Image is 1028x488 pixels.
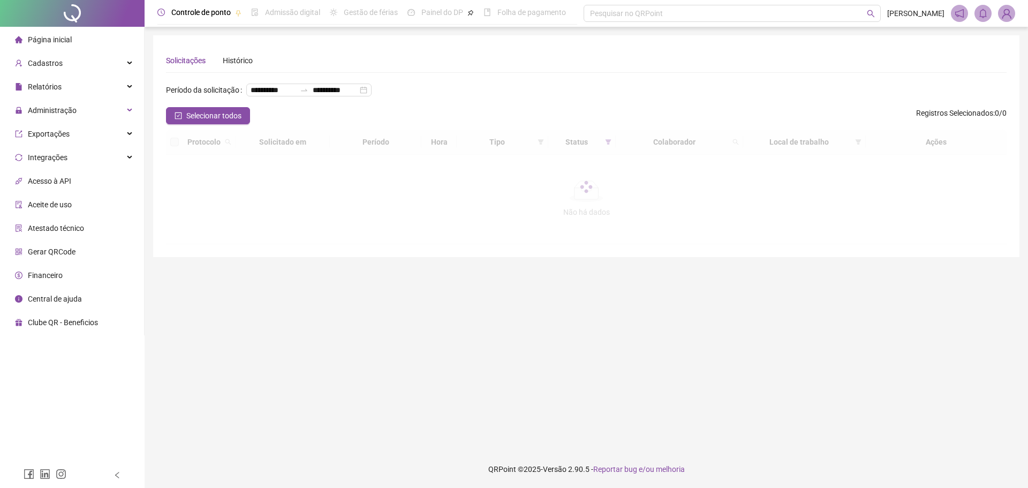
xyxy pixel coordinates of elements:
span: Relatórios [28,82,62,91]
span: Gerar QRCode [28,247,75,256]
span: sync [15,154,22,161]
label: Período da solicitação [166,81,246,99]
span: export [15,130,22,138]
span: Cadastros [28,59,63,67]
div: Solicitações [166,55,206,66]
span: Central de ajuda [28,295,82,303]
span: check-square [175,112,182,119]
span: instagram [56,469,66,479]
img: 72161 [999,5,1015,21]
span: Atestado técnico [28,224,84,232]
span: clock-circle [157,9,165,16]
span: Selecionar todos [186,110,241,122]
span: file-done [251,9,259,16]
span: Financeiro [28,271,63,280]
span: dashboard [407,9,415,16]
footer: QRPoint © 2025 - 2.90.5 - [145,451,1028,488]
span: linkedin [40,469,50,479]
span: [PERSON_NAME] [887,7,944,19]
span: Acesso à API [28,177,71,185]
span: Registros Selecionados [916,109,993,117]
span: Gestão de férias [344,8,398,17]
span: pushpin [235,10,241,16]
span: Clube QR - Beneficios [28,318,98,327]
span: Admissão digital [265,8,320,17]
div: Histórico [223,55,253,66]
span: sun [330,9,337,16]
span: to [300,86,308,94]
span: Exportações [28,130,70,138]
span: lock [15,107,22,114]
span: left [114,471,121,479]
span: audit [15,201,22,208]
span: Administração [28,106,77,115]
span: search [867,10,875,18]
span: api [15,177,22,185]
span: file [15,83,22,91]
span: Integrações [28,153,67,162]
span: info-circle [15,295,22,303]
span: facebook [24,469,34,479]
span: pushpin [467,10,474,16]
span: Painel do DP [421,8,463,17]
span: Controle de ponto [171,8,231,17]
span: : 0 / 0 [916,107,1007,124]
span: bell [978,9,988,18]
span: dollar [15,272,22,279]
span: Versão [543,465,566,474]
span: qrcode [15,248,22,256]
span: Página inicial [28,35,72,44]
span: user-add [15,59,22,67]
span: swap-right [300,86,308,94]
button: Selecionar todos [166,107,250,124]
span: solution [15,224,22,232]
span: notification [955,9,964,18]
span: gift [15,319,22,326]
span: home [15,36,22,43]
span: Reportar bug e/ou melhoria [593,465,685,474]
span: Folha de pagamento [497,8,566,17]
span: Aceite de uso [28,200,72,209]
span: book [483,9,491,16]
